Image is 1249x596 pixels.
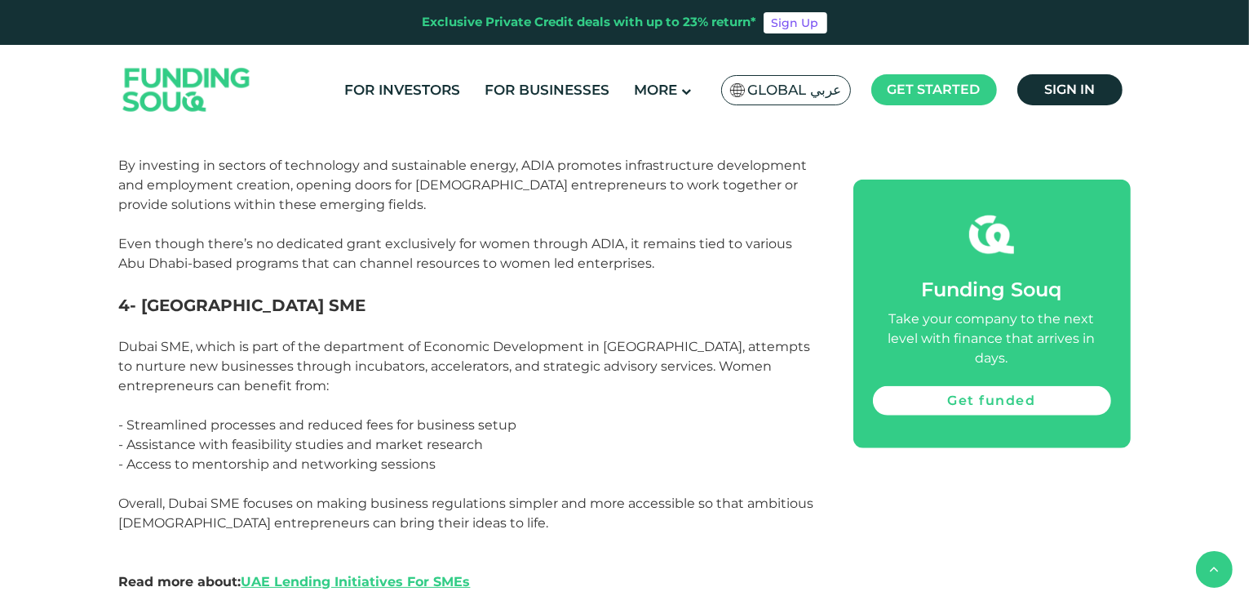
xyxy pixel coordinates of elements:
span: Funding Souq [922,278,1062,301]
span: More [634,82,677,98]
span: Get started [888,82,981,97]
strong: Read more about: [119,574,471,589]
img: Logo [107,49,267,131]
span: Global عربي [748,81,842,100]
a: Sign in [1017,74,1123,105]
p: Even though there’s no dedicated grant exclusively for women through ADIA, it remains tied to var... [119,234,817,274]
img: SA Flag [730,83,745,97]
button: back [1196,551,1233,588]
p: , which is part of the department of Economic Development in [GEOGRAPHIC_DATA], attempts to nurtu... [119,318,817,396]
a: For Investors [340,77,464,104]
p: Overall, Dubai SME focuses on making business regulations simpler and more accessible so that amb... [119,494,817,572]
div: Take your company to the next level with finance that arrives in days. [873,309,1111,368]
p: - Assistance with feasibility studies and market research [119,435,817,455]
p: - Access to mentorship and networking sessions [119,455,817,474]
a: UAE Lending Initiatives For SMEs [241,574,471,589]
div: Exclusive Private Credit deals with up to 23% return* [423,13,757,32]
a: Get funded [873,386,1111,416]
a: For Businesses [481,77,613,104]
span: Sign in [1044,82,1095,97]
p: By investing in sectors of technology and sustainable energy, ADIA promotes infrastructure develo... [119,156,817,215]
p: - Streamlined processes and reduced fees for business setup [119,416,817,435]
a: Sign Up [764,12,827,33]
a: Dubai SME [119,339,191,354]
img: fsicon [969,212,1014,257]
strong: 4- [GEOGRAPHIC_DATA] SME [119,296,366,315]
